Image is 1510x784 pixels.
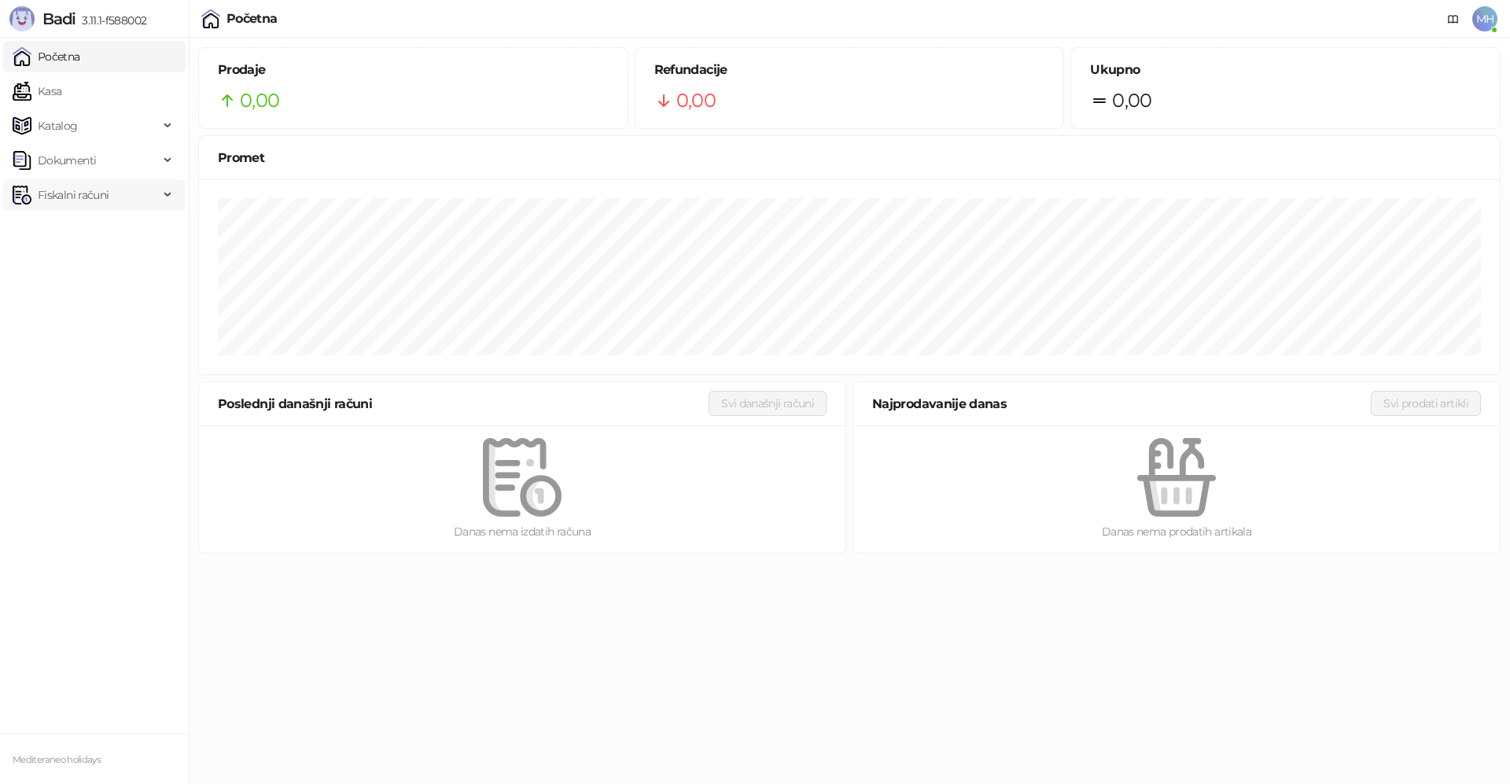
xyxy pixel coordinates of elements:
span: 0,00 [1112,86,1151,116]
span: 0,00 [240,86,279,116]
span: 3.11.1-f588002 [75,13,146,28]
h5: Refundacije [654,61,1045,79]
div: Poslednji današnji računi [218,394,709,414]
small: Mediteraneo holidays [13,754,101,765]
div: Promet [218,148,1481,167]
button: Svi današnji računi [709,391,827,416]
span: Badi [42,9,75,28]
div: Danas nema prodatih artikala [878,523,1475,540]
span: Fiskalni računi [38,179,109,211]
button: Svi prodati artikli [1371,391,1481,416]
span: MH [1472,6,1497,31]
a: Kasa [13,75,61,107]
a: Početna [13,41,80,72]
div: Najprodavanije danas [872,394,1371,414]
span: Dokumenti [38,145,96,176]
div: Početna [226,13,278,25]
div: Danas nema izdatih računa [224,523,820,540]
span: Katalog [38,110,78,142]
img: Logo [9,6,35,31]
h5: Ukupno [1090,61,1481,79]
a: Dokumentacija [1441,6,1466,31]
h5: Prodaje [218,61,609,79]
span: 0,00 [676,86,716,116]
